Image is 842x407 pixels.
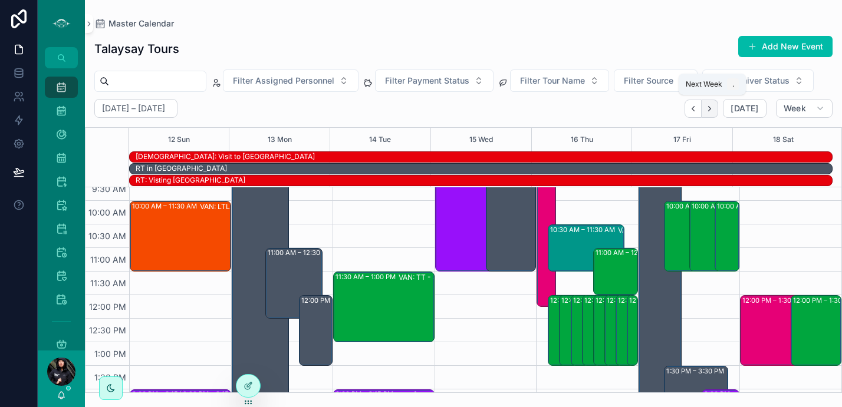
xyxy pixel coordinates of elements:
[548,296,566,365] div: 12:00 PM – 1:30 PM
[605,296,623,365] div: 12:00 PM – 1:30 PM
[200,202,298,211] div: VAN: LTL - [PERSON_NAME] (2) [PERSON_NAME], TW:ERDC-MTZY
[594,296,611,365] div: 12:00 PM – 1:30 PM
[584,296,648,305] div: 12:00 PM – 1:30 PM
[102,102,165,114] h2: [DATE] – [DATE]
[136,175,245,186] div: RT: Visting England
[301,296,365,305] div: 12:00 PM – 1:30 PM
[738,36,833,57] button: Add New Event
[784,103,806,114] span: Week
[550,225,618,234] div: 10:30 AM – 11:30 AM
[486,178,536,271] div: 9:30 AM – 11:30 AM
[223,70,358,92] button: Select Button
[168,128,190,151] button: 12 Sun
[731,103,758,114] span: [DATE]
[614,70,698,92] button: Select Button
[130,201,231,271] div: 10:00 AM – 11:30 AMVAN: LTL - [PERSON_NAME] (2) [PERSON_NAME], TW:ERDC-MTZY
[87,254,129,264] span: 11:00 AM
[87,278,129,288] span: 11:30 AM
[712,75,790,87] span: Filter Waiver Status
[702,70,814,92] button: Select Button
[717,201,785,211] div: 10:00 AM – 11:30 AM
[85,207,129,217] span: 10:00 AM
[690,201,732,271] div: 10:00 AM – 11:30 AM
[300,296,332,365] div: 12:00 PM – 1:30 PM
[399,273,496,282] div: VAN: TT - School Program (Private) (19) [PERSON_NAME], [GEOGRAPHIC_DATA]:UYYE-TTID
[715,201,739,271] div: 10:00 AM – 11:30 AM
[86,325,129,335] span: 12:30 PM
[685,100,702,118] button: Back
[369,128,391,151] button: 14 Tue
[52,14,71,33] img: App logo
[616,296,634,365] div: 12:00 PM – 1:30 PM
[594,249,637,295] div: 11:00 AM – 12:00 PM
[618,296,682,305] div: 12:00 PM – 1:30 PM
[396,391,494,400] div: VAN: [GEOGRAPHIC_DATA][PERSON_NAME] (2) [PERSON_NAME] [PERSON_NAME]:IMGQ-NUZM
[91,372,129,382] span: 1:30 PM
[727,367,788,376] div: MANAGEMENT CALENDAR REVIEW
[741,296,825,365] div: 12:00 PM – 1:30 PMVAN: TT- Custom (10) [PERSON_NAME], TW:EJXP-CMJR
[548,225,624,271] div: 10:30 AM – 11:30 AMVAN: SSM- Second Beach (20) [PERSON_NAME]| SFU, TW:DPXN-WAGI
[136,176,245,185] div: RT: Visting [GEOGRAPHIC_DATA]
[375,70,494,92] button: Select Button
[627,296,637,365] div: 12:00 PM – 1:30 PM
[268,128,292,151] button: 13 Mon
[336,272,399,282] div: 11:30 AM – 1:00 PM
[136,164,227,173] div: RT in [GEOGRAPHIC_DATA]
[686,80,722,89] span: Next Week
[665,201,706,271] div: 10:00 AM – 11:30 AM
[86,302,129,312] span: 12:00 PM
[268,248,335,257] div: 11:00 AM – 12:30 PM
[573,296,637,305] div: 12:00 PM – 1:30 PM
[702,100,718,118] button: Next
[385,75,469,87] span: Filter Payment Status
[618,226,691,235] div: VAN: SSM- Second Beach (20) [PERSON_NAME]| SFU, TW:DPXN-WAGI
[510,70,609,92] button: Select Button
[583,296,600,365] div: 12:00 PM – 1:30 PM
[334,272,434,342] div: 11:30 AM – 1:00 PMVAN: TT - School Program (Private) (19) [PERSON_NAME], [GEOGRAPHIC_DATA]:UYYE-TTID
[85,231,129,241] span: 10:30 AM
[561,296,625,305] div: 12:00 PM – 1:30 PM
[596,248,663,257] div: 11:00 AM – 12:00 PM
[132,201,200,211] div: 10:00 AM – 11:30 AM
[136,152,315,161] div: [DEMOGRAPHIC_DATA]: Visit to [GEOGRAPHIC_DATA]
[94,41,179,57] h1: Talaysay Tours
[776,99,833,118] button: Week
[94,18,174,29] a: Master Calendar
[571,296,589,365] div: 12:00 PM – 1:30 PM
[233,75,334,87] span: Filter Assigned Personnel
[91,349,129,359] span: 1:00 PM
[624,75,673,87] span: Filter Source
[537,154,555,306] div: 9:00 AM – 12:15 PM
[136,163,227,174] div: RT in UK
[560,296,577,365] div: 12:00 PM – 1:30 PM
[723,99,766,118] button: [DATE]
[136,151,315,162] div: SHAE: Visit to Japan
[550,296,614,305] div: 12:00 PM – 1:30 PM
[266,249,322,318] div: 11:00 AM – 12:30 PM
[571,128,593,151] button: 16 Thu
[607,296,670,305] div: 12:00 PM – 1:30 PM
[89,184,129,194] span: 9:30 AM
[666,201,734,211] div: 10:00 AM – 11:30 AM
[629,296,693,305] div: 12:00 PM – 1:30 PM
[773,128,794,151] button: 18 Sat
[436,178,521,271] div: 9:30 AM – 11:30 AMVAN: ST & TO Blended (8) [PERSON_NAME], TW:FGWQ-BZVP
[728,80,738,89] span: .
[673,128,691,151] button: 17 Fri
[38,68,85,350] div: scrollable content
[742,296,806,305] div: 12:00 PM – 1:30 PM
[666,366,727,376] div: 1:30 PM – 3:30 PM
[469,128,493,151] button: 15 Wed
[692,201,759,211] div: 10:00 AM – 11:30 AM
[791,296,841,365] div: 12:00 PM – 1:30 PM
[596,296,659,305] div: 12:00 PM – 1:30 PM
[520,75,585,87] span: Filter Tour Name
